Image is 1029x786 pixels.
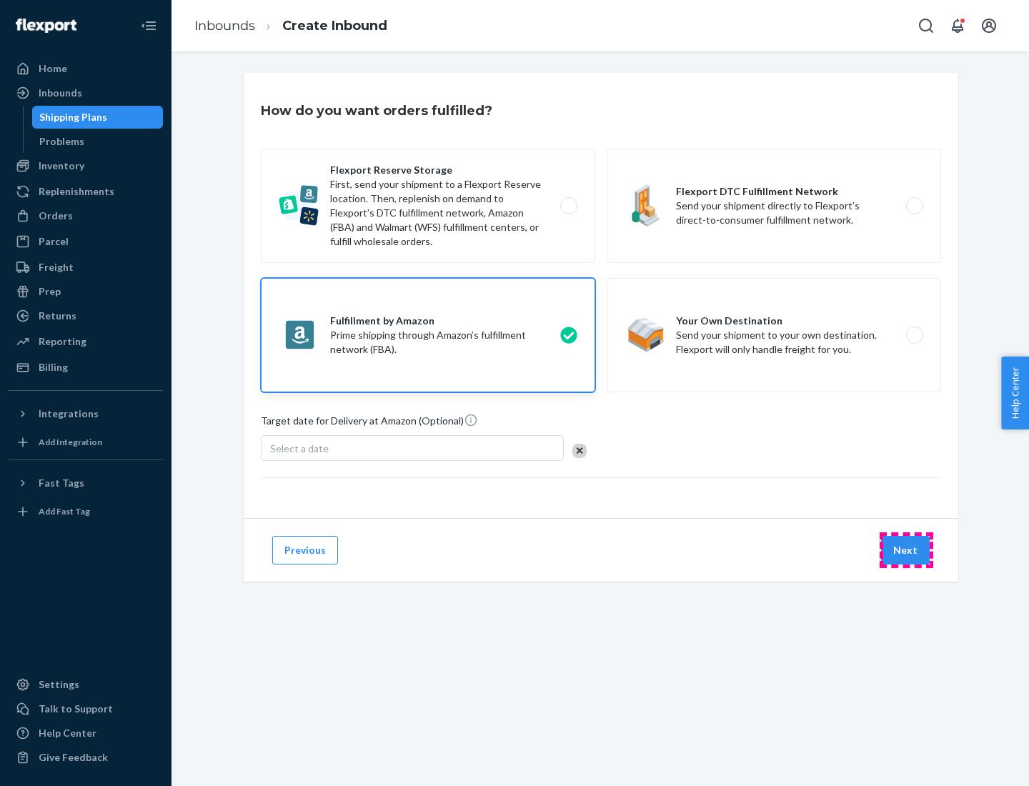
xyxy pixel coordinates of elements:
[9,722,163,745] a: Help Center
[39,505,90,517] div: Add Fast Tag
[282,18,387,34] a: Create Inbound
[39,436,102,448] div: Add Integration
[9,402,163,425] button: Integrations
[9,81,163,104] a: Inbounds
[39,159,84,173] div: Inventory
[9,57,163,80] a: Home
[39,360,68,374] div: Billing
[270,442,329,454] span: Select a date
[9,746,163,769] button: Give Feedback
[9,280,163,303] a: Prep
[16,19,76,33] img: Flexport logo
[9,330,163,353] a: Reporting
[39,86,82,100] div: Inbounds
[39,677,79,692] div: Settings
[9,230,163,253] a: Parcel
[9,180,163,203] a: Replenishments
[9,356,163,379] a: Billing
[32,106,164,129] a: Shipping Plans
[39,309,76,323] div: Returns
[134,11,163,40] button: Close Navigation
[39,260,74,274] div: Freight
[39,61,67,76] div: Home
[39,110,107,124] div: Shipping Plans
[194,18,255,34] a: Inbounds
[261,413,478,434] span: Target date for Delivery at Amazon (Optional)
[9,500,163,523] a: Add Fast Tag
[9,431,163,454] a: Add Integration
[39,184,114,199] div: Replenishments
[39,334,86,349] div: Reporting
[39,209,73,223] div: Orders
[1001,357,1029,429] button: Help Center
[9,204,163,227] a: Orders
[881,536,930,564] button: Next
[39,750,108,765] div: Give Feedback
[32,130,164,153] a: Problems
[9,472,163,494] button: Fast Tags
[272,536,338,564] button: Previous
[9,697,163,720] a: Talk to Support
[943,11,972,40] button: Open notifications
[39,407,99,421] div: Integrations
[912,11,940,40] button: Open Search Box
[975,11,1003,40] button: Open account menu
[39,702,113,716] div: Talk to Support
[9,304,163,327] a: Returns
[183,5,399,47] ol: breadcrumbs
[39,134,84,149] div: Problems
[261,101,492,120] h3: How do you want orders fulfilled?
[9,256,163,279] a: Freight
[39,726,96,740] div: Help Center
[39,476,84,490] div: Fast Tags
[9,154,163,177] a: Inventory
[39,234,69,249] div: Parcel
[39,284,61,299] div: Prep
[9,673,163,696] a: Settings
